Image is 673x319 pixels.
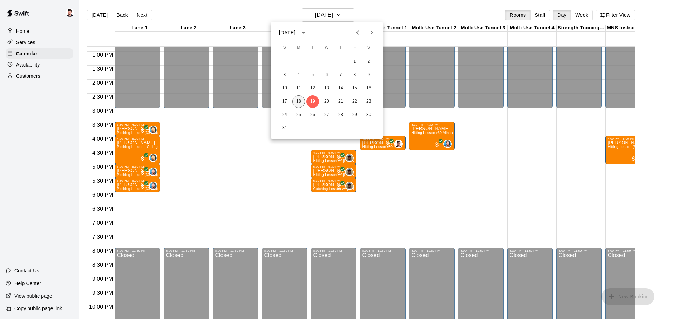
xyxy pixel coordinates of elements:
button: 15 [348,82,361,95]
span: Saturday [362,41,375,55]
span: Friday [348,41,361,55]
button: 29 [348,109,361,121]
button: 21 [334,95,347,108]
button: Next month [365,26,379,40]
button: 1 [348,55,361,68]
button: 18 [292,95,305,108]
button: 22 [348,95,361,108]
button: 9 [362,69,375,81]
span: Sunday [278,41,291,55]
span: Monday [292,41,305,55]
button: 8 [348,69,361,81]
button: 31 [278,122,291,134]
span: Wednesday [320,41,333,55]
button: 24 [278,109,291,121]
button: 6 [320,69,333,81]
button: 16 [362,82,375,95]
button: 10 [278,82,291,95]
button: 11 [292,82,305,95]
button: Previous month [351,26,365,40]
button: 30 [362,109,375,121]
button: 17 [278,95,291,108]
button: 12 [306,82,319,95]
button: 20 [320,95,333,108]
span: Thursday [334,41,347,55]
span: Tuesday [306,41,319,55]
button: 5 [306,69,319,81]
button: 27 [320,109,333,121]
button: 4 [292,69,305,81]
button: 14 [334,82,347,95]
button: 7 [334,69,347,81]
button: 3 [278,69,291,81]
button: 25 [292,109,305,121]
button: 19 [306,95,319,108]
div: [DATE] [279,29,295,36]
button: 13 [320,82,333,95]
button: 2 [362,55,375,68]
button: calendar view is open, switch to year view [298,27,310,39]
button: 26 [306,109,319,121]
button: 28 [334,109,347,121]
button: 23 [362,95,375,108]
